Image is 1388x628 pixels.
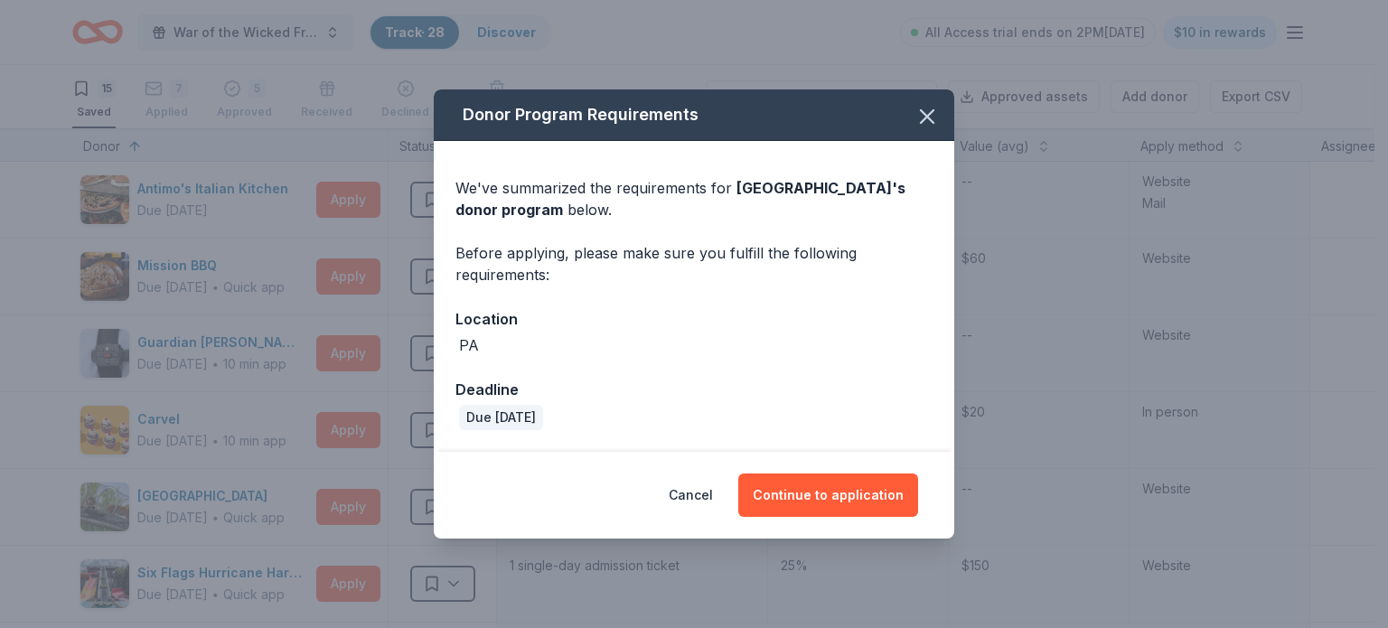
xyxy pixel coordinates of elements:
div: PA [459,334,479,356]
button: Cancel [669,473,713,517]
div: We've summarized the requirements for below. [455,177,933,220]
button: Continue to application [738,473,918,517]
div: Before applying, please make sure you fulfill the following requirements: [455,242,933,286]
div: Donor Program Requirements [434,89,954,141]
div: Due [DATE] [459,405,543,430]
div: Location [455,307,933,331]
div: Deadline [455,378,933,401]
